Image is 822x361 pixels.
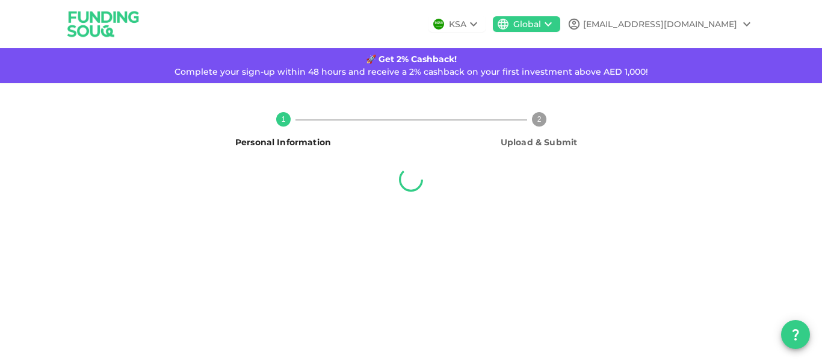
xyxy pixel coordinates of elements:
span: Complete your sign-up within 48 hours and receive a 2% cashback on your first investment above AE... [175,66,648,77]
strong: 🚀 Get 2% Cashback! [366,54,457,64]
span: Personal Information [235,137,331,148]
button: question [781,320,810,349]
text: 1 [281,115,285,124]
div: KSA [449,18,466,31]
span: Upload & Submit [501,137,577,148]
div: [EMAIL_ADDRESS][DOMAIN_NAME] [583,18,737,31]
div: Global [513,18,541,31]
img: flag-sa.b9a346574cdc8950dd34b50780441f57.svg [433,19,444,30]
text: 2 [537,115,541,124]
